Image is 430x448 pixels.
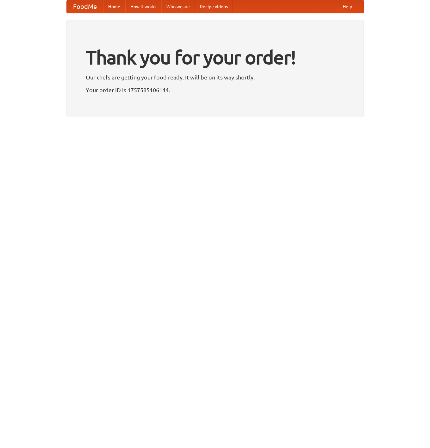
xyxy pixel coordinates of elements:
a: Recipe videos [195,0,233,13]
a: FoodMe [67,0,103,13]
p: Your order ID is 1757585106144. [86,85,345,95]
a: Who we are [161,0,195,13]
a: Help [338,0,357,13]
a: Home [103,0,125,13]
p: Our chefs are getting your food ready. It will be on its way shortly. [86,73,345,82]
a: How it works [125,0,161,13]
h1: Thank you for your order! [86,42,345,73]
